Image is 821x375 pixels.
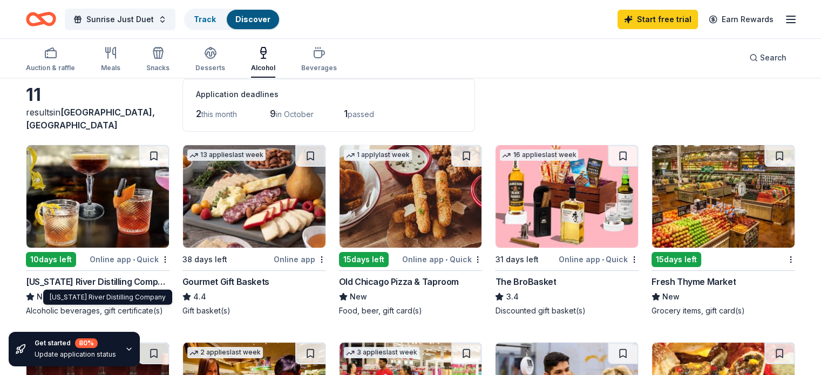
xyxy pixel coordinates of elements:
div: Beverages [301,64,337,72]
span: 9 [270,108,276,119]
div: 11 [26,84,169,106]
a: Discover [235,15,270,24]
div: Gourmet Gift Baskets [182,275,269,288]
span: New [662,290,680,303]
div: Application deadlines [196,88,462,101]
div: 15 days left [652,252,701,267]
button: Beverages [301,42,337,78]
div: Auction & raffle [26,64,75,72]
button: Snacks [146,42,169,78]
div: 1 apply last week [344,149,412,161]
div: 31 days left [495,253,538,266]
button: Sunrise Just Duet [65,9,175,30]
span: 4.4 [193,290,206,303]
div: Gift basket(s) [182,305,326,316]
div: 38 days left [182,253,227,266]
div: 2 applies last week [187,347,263,358]
a: Image for Old Chicago Pizza & Taproom1 applylast week15days leftOnline app•QuickOld Chicago Pizza... [339,145,483,316]
a: Image for Mississippi River Distilling Company10days leftOnline app•Quick[US_STATE] River Distill... [26,145,169,316]
span: New [37,290,54,303]
span: New [350,290,367,303]
div: 13 applies last week [187,149,266,161]
span: • [445,255,447,264]
div: Discounted gift basket(s) [495,305,639,316]
a: Home [26,6,56,32]
span: 1 [344,108,348,119]
div: Alcohol [251,64,275,72]
div: Online app Quick [559,253,639,266]
div: results [26,106,169,132]
button: Meals [101,42,120,78]
span: • [602,255,604,264]
div: Grocery items, gift card(s) [652,305,795,316]
img: Image for Gourmet Gift Baskets [183,145,325,248]
div: Meals [101,64,120,72]
span: [GEOGRAPHIC_DATA], [GEOGRAPHIC_DATA] [26,107,155,131]
button: Search [741,47,795,69]
div: Old Chicago Pizza & Taproom [339,275,459,288]
button: TrackDiscover [184,9,280,30]
img: Image for The BroBasket [496,145,638,248]
div: Online app Quick [402,253,482,266]
div: [US_STATE] River Distilling Company [43,290,172,305]
a: Image for Gourmet Gift Baskets13 applieslast week38 days leftOnline appGourmet Gift Baskets4.4Gif... [182,145,326,316]
div: Online app Quick [90,253,169,266]
div: The BroBasket [495,275,556,288]
div: 3 applies last week [344,347,419,358]
span: Search [760,51,786,64]
div: 15 days left [339,252,389,267]
button: Alcohol [251,42,275,78]
img: Image for Mississippi River Distilling Company [26,145,169,248]
span: 2 [196,108,201,119]
a: Track [194,15,216,24]
img: Image for Old Chicago Pizza & Taproom [340,145,482,248]
span: passed [348,110,374,119]
div: Fresh Thyme Market [652,275,736,288]
div: Get started [35,338,116,348]
span: this month [201,110,237,119]
div: Online app [274,253,326,266]
div: Update application status [35,350,116,359]
a: Image for Fresh Thyme Market15days leftFresh Thyme MarketNewGrocery items, gift card(s) [652,145,795,316]
button: Desserts [195,42,225,78]
div: Snacks [146,64,169,72]
div: Desserts [195,64,225,72]
div: 10 days left [26,252,76,267]
span: in [26,107,155,131]
span: in October [276,110,314,119]
a: Image for The BroBasket16 applieslast week31 days leftOnline app•QuickThe BroBasket3.4Discounted ... [495,145,639,316]
a: Earn Rewards [702,10,780,29]
button: Auction & raffle [26,42,75,78]
div: 16 applies last week [500,149,578,161]
img: Image for Fresh Thyme Market [652,145,795,248]
span: Sunrise Just Duet [86,13,154,26]
span: 3.4 [506,290,518,303]
div: [US_STATE] River Distilling Company [26,275,169,288]
a: Start free trial [618,10,698,29]
div: 80 % [75,338,98,348]
div: Alcoholic beverages, gift certificate(s) [26,305,169,316]
div: Food, beer, gift card(s) [339,305,483,316]
span: • [133,255,135,264]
